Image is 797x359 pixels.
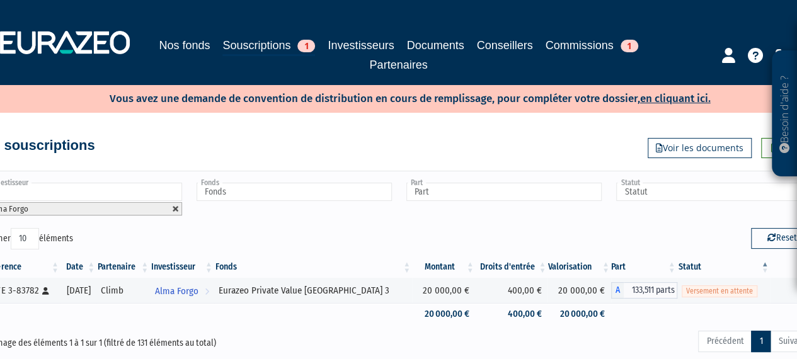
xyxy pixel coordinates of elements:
th: Valorisation: activer pour trier la colonne par ordre croissant [548,256,611,278]
th: Montant: activer pour trier la colonne par ordre croissant [412,256,475,278]
a: 1 [751,331,771,352]
th: Part: activer pour trier la colonne par ordre croissant [611,256,677,278]
p: Vous avez une demande de convention de distribution en cours de remplissage, pour compléter votre... [73,88,711,106]
p: Besoin d'aide ? [777,57,792,171]
a: Voir les documents [648,138,752,158]
a: Partenaires [369,56,427,74]
td: 20 000,00 € [412,303,475,325]
div: A - Eurazeo Private Value Europe 3 [611,282,677,299]
a: Conseillers [477,37,533,54]
td: 20 000,00 € [548,303,611,325]
a: Alma Forgo [150,278,214,303]
span: Alma Forgo [155,280,198,303]
a: Nos fonds [159,37,210,54]
td: 20 000,00 € [548,278,611,303]
span: 1 [621,40,638,52]
span: 133,511 parts [624,282,677,299]
a: Documents [407,37,464,54]
td: 400,00 € [476,278,548,303]
a: en cliquant ici. [640,92,711,105]
td: 400,00 € [476,303,548,325]
a: Investisseurs [328,37,394,54]
th: Date: activer pour trier la colonne par ordre croissant [60,256,96,278]
a: Souscriptions1 [222,37,315,56]
th: Partenaire: activer pour trier la colonne par ordre croissant [96,256,150,278]
td: Climb [96,278,150,303]
td: 20 000,00 € [412,278,475,303]
span: Versement en attente [682,285,757,297]
th: Statut : activer pour trier la colonne par ordre d&eacute;croissant [677,256,771,278]
span: A [611,282,624,299]
th: Investisseur: activer pour trier la colonne par ordre croissant [150,256,214,278]
div: [DATE] [65,284,92,297]
span: 1 [297,40,315,52]
a: Commissions1 [546,37,638,54]
i: Voir l'investisseur [205,280,209,303]
th: Droits d'entrée: activer pour trier la colonne par ordre croissant [476,256,548,278]
th: Fonds: activer pour trier la colonne par ordre croissant [214,256,412,278]
select: Afficheréléments [11,228,39,249]
i: [Français] Personne physique [42,287,49,295]
div: Eurazeo Private Value [GEOGRAPHIC_DATA] 3 [219,284,408,297]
